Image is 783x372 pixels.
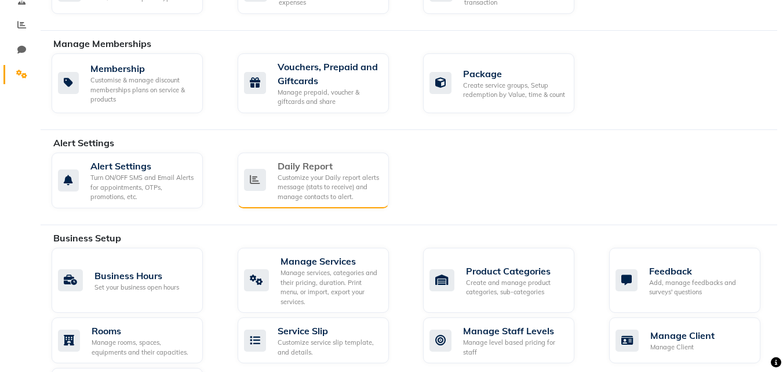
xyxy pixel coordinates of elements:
div: Service Slip [278,324,380,338]
div: Customize your Daily report alerts message (stats to receive) and manage contacts to alert. [278,173,380,202]
a: PackageCreate service groups, Setup redemption by Value, time & count [423,53,592,113]
div: Manage Client [650,328,715,342]
a: Manage Staff LevelsManage level based pricing for staff [423,317,592,363]
div: Daily Report [278,159,380,173]
div: Manage Client [650,342,715,352]
div: Membership [90,62,194,75]
div: Manage rooms, spaces, equipments and their capacities. [92,338,194,357]
div: Create service groups, Setup redemption by Value, time & count [463,81,565,100]
div: Add, manage feedbacks and surveys' questions [649,278,751,297]
div: Manage level based pricing for staff [463,338,565,357]
div: Vouchers, Prepaid and Giftcards [278,60,380,88]
a: Daily ReportCustomize your Daily report alerts message (stats to receive) and manage contacts to ... [238,153,406,209]
div: Customise & manage discount memberships plans on service & products [90,75,194,104]
a: Service SlipCustomize service slip template, and details. [238,317,406,363]
div: Feedback [649,264,751,278]
a: Vouchers, Prepaid and GiftcardsManage prepaid, voucher & giftcards and share [238,53,406,113]
div: Manage Staff Levels [463,324,565,338]
div: Manage services, categories and their pricing, duration. Print menu, or import, export your servi... [281,268,380,306]
div: Customize service slip template, and details. [278,338,380,357]
a: Manage ClientManage Client [609,317,778,363]
div: Package [463,67,565,81]
div: Manage Services [281,254,380,268]
div: Business Hours [94,269,179,283]
a: FeedbackAdd, manage feedbacks and surveys' questions [609,248,778,313]
div: Set your business open hours [94,283,179,292]
a: Business HoursSet your business open hours [52,248,220,313]
a: MembershipCustomise & manage discount memberships plans on service & products [52,53,220,113]
a: Manage ServicesManage services, categories and their pricing, duration. Print menu, or import, ex... [238,248,406,313]
div: Alert Settings [90,159,194,173]
div: Create and manage product categories, sub-categories [466,278,565,297]
a: Alert SettingsTurn ON/OFF SMS and Email Alerts for appointments, OTPs, promotions, etc. [52,153,220,209]
a: RoomsManage rooms, spaces, equipments and their capacities. [52,317,220,363]
div: Turn ON/OFF SMS and Email Alerts for appointments, OTPs, promotions, etc. [90,173,194,202]
div: Product Categories [466,264,565,278]
div: Rooms [92,324,194,338]
a: Product CategoriesCreate and manage product categories, sub-categories [423,248,592,313]
div: Manage prepaid, voucher & giftcards and share [278,88,380,107]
